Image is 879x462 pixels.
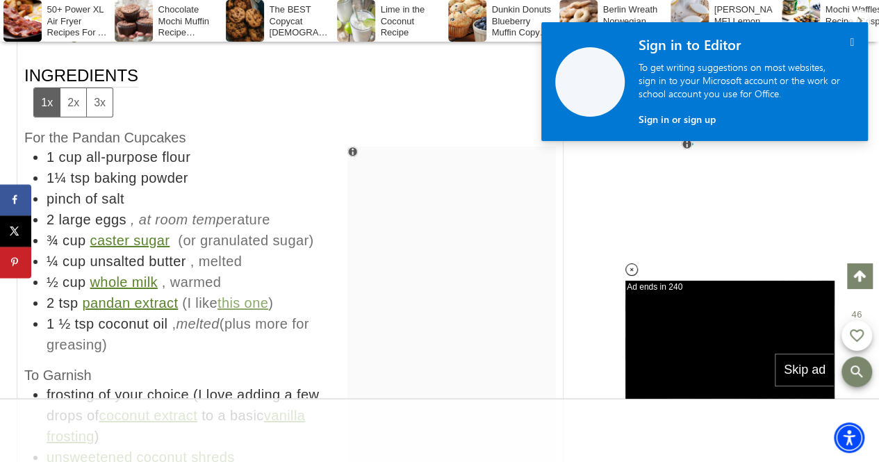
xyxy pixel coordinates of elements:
span: eggs [95,212,126,227]
span: , melted [190,254,242,269]
span: coconut oil [98,316,167,331]
span: For the Pandan Cupcakes [24,130,186,145]
span: , (plus more for greasing) [47,316,309,352]
span: cup [59,149,82,165]
span: 1 ½ [47,316,71,331]
span: ½ [47,274,58,290]
a: this one [217,295,268,311]
span: frosting of your choice (I love adding a few drops of to a basic ) [47,387,319,444]
span: 1¼ [47,170,67,185]
span: ¼ [47,254,58,269]
span: erature [131,212,270,227]
span: tsp [71,170,90,185]
span: baking powder [94,170,188,185]
a: caster sugar [90,233,170,248]
div: Accessibility Menu [834,422,864,453]
span: cup [63,274,85,290]
span: pinch of [47,191,97,206]
em: melted [176,316,219,331]
span: cup [63,254,85,269]
span: tsp [75,316,95,331]
div: Skip ad [775,354,834,387]
span: large [59,212,91,227]
span: tsp [59,295,79,311]
a: airtight container [47,27,154,42]
iframe: Advertisement [187,399,693,462]
button: Adjust servings by 1x [34,88,60,117]
em: , at room temp [131,212,224,227]
span: salt [101,191,124,206]
span: all-purpose flour [86,149,190,165]
span: Ingredients [24,65,138,117]
button: Adjust servings by 2x [60,88,86,117]
a: pandan extract [82,295,178,311]
span: , warmed [162,274,221,290]
span: cup [63,233,85,248]
span: (or granulated sugar) [178,233,313,248]
span: ¾ [47,233,58,248]
span: unsalted butter [90,254,186,269]
span: (I like ) [182,295,273,311]
span: 2 [47,212,55,227]
span: 2 [47,295,55,311]
a: whole milk [90,274,157,290]
span: 1 [47,149,55,165]
span: To Garnish [24,368,92,383]
button: Adjust servings by 3x [86,88,113,117]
